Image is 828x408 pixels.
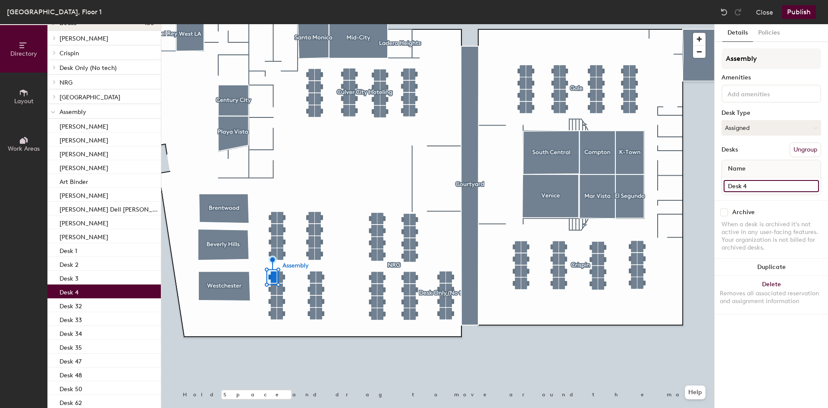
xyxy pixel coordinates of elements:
[60,120,108,130] p: [PERSON_NAME]
[60,79,72,86] span: NRG
[60,203,159,213] p: [PERSON_NAME] Dell [PERSON_NAME]
[724,180,819,192] input: Unnamed desk
[756,5,773,19] button: Close
[726,88,803,98] input: Add amenities
[60,397,82,407] p: Desk 62
[60,314,82,324] p: Desk 33
[721,120,821,136] button: Assigned
[60,134,108,144] p: [PERSON_NAME]
[721,74,821,81] div: Amenities
[60,355,82,365] p: Desk 47
[60,108,86,116] span: Assembly
[721,146,738,153] div: Desks
[10,50,37,57] span: Directory
[60,50,79,57] span: Crispin
[721,110,821,117] div: Desk Type
[60,383,82,393] p: Desk 50
[60,176,88,186] p: Art Binder
[60,190,108,199] p: [PERSON_NAME]
[60,35,108,42] span: [PERSON_NAME]
[60,300,82,310] p: Desk 32
[14,98,34,105] span: Layout
[8,145,40,152] span: Work Areas
[60,328,82,338] p: Desk 34
[715,259,828,276] button: Duplicate
[720,8,728,16] img: Undo
[60,245,77,255] p: Desk 1
[720,290,823,305] div: Removes all associated reservation and assignment information
[724,161,750,177] span: Name
[7,6,102,17] div: [GEOGRAPHIC_DATA], Floor 1
[60,231,108,241] p: [PERSON_NAME]
[753,24,785,42] button: Policies
[782,5,816,19] button: Publish
[60,342,82,351] p: Desk 35
[60,286,78,296] p: Desk 4
[685,386,706,399] button: Help
[721,221,821,252] div: When a desk is archived it's not active in any user-facing features. Your organization is not bil...
[60,369,82,379] p: Desk 48
[60,94,120,101] span: [GEOGRAPHIC_DATA]
[60,217,108,227] p: [PERSON_NAME]
[60,259,78,269] p: Desk 2
[60,64,116,72] span: Desk Only (No tech)
[60,272,78,282] p: Desk 3
[715,276,828,314] button: DeleteRemoves all associated reservation and assignment information
[734,8,742,16] img: Redo
[722,24,753,42] button: Details
[60,148,108,158] p: [PERSON_NAME]
[732,209,755,216] div: Archive
[790,142,821,157] button: Ungroup
[60,162,108,172] p: [PERSON_NAME]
